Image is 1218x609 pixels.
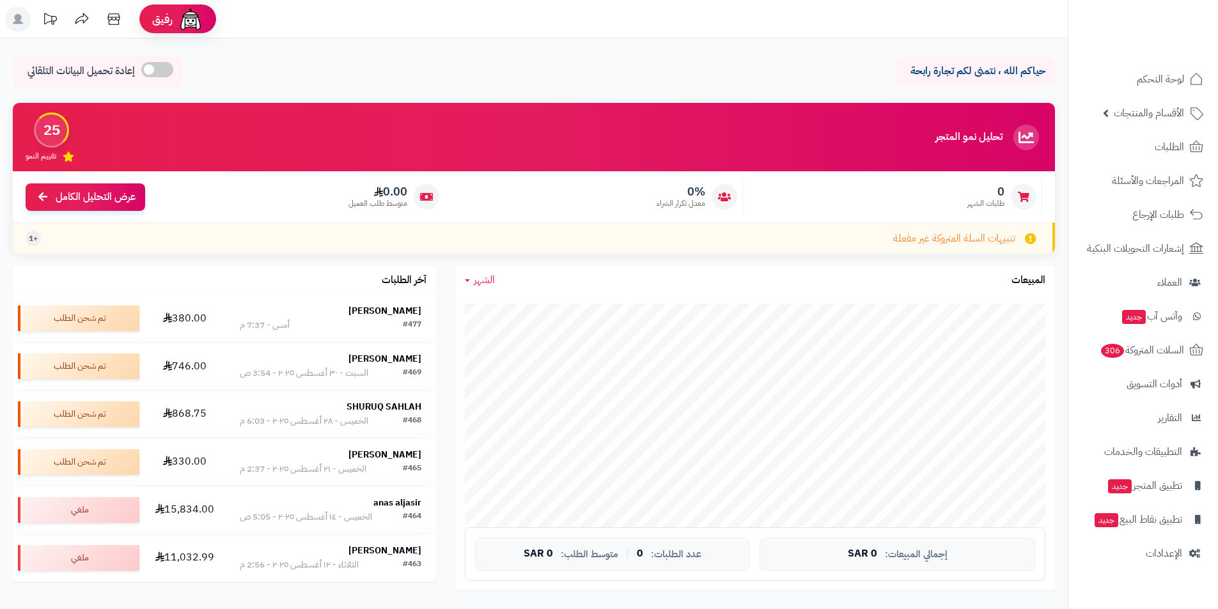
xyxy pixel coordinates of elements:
a: طلبات الإرجاع [1076,199,1210,230]
div: ملغي [18,545,139,571]
span: العملاء [1157,274,1182,291]
a: الطلبات [1076,132,1210,162]
strong: anas aljasir [373,496,421,509]
a: تطبيق المتجرجديد [1076,470,1210,501]
div: #468 [403,415,421,428]
span: جديد [1095,513,1118,527]
div: ملغي [18,497,139,523]
strong: [PERSON_NAME] [348,304,421,318]
span: تطبيق المتجر [1107,477,1182,495]
div: #463 [403,559,421,571]
span: 306 [1101,344,1124,358]
div: #469 [403,367,421,380]
div: تم شحن الطلب [18,401,139,427]
a: السلات المتروكة306 [1076,335,1210,366]
h3: تحليل نمو المتجر [935,132,1003,143]
span: الطلبات [1155,138,1184,156]
span: طلبات الشهر [967,198,1004,209]
a: الشهر [465,273,495,288]
strong: [PERSON_NAME] [348,544,421,557]
span: +1 [29,233,38,244]
strong: [PERSON_NAME] [348,448,421,461]
a: تحديثات المنصة [34,6,66,35]
a: لوحة التحكم [1076,64,1210,95]
span: الأقسام والمنتجات [1114,104,1184,122]
span: المراجعات والأسئلة [1112,172,1184,190]
h3: المبيعات [1011,275,1045,286]
div: الخميس - ٢١ أغسطس ٢٠٢٥ - 2:37 م [240,463,366,475]
span: أدوات التسويق [1127,375,1182,393]
img: ai-face.png [178,6,203,32]
div: السبت - ٣٠ أغسطس ٢٠٢٥ - 3:54 ص [240,367,368,380]
a: أدوات التسويق [1076,369,1210,399]
span: التطبيقات والخدمات [1104,443,1182,461]
span: 0% [657,185,705,199]
span: تطبيق نقاط البيع [1093,511,1182,528]
td: 330.00 [144,438,225,486]
a: العملاء [1076,267,1210,298]
span: عرض التحليل الكامل [56,190,136,204]
span: رفيق [152,12,173,27]
a: الإعدادات [1076,538,1210,569]
span: تنبيهات السلة المتروكة غير مفعلة [893,231,1015,246]
h3: آخر الطلبات [382,275,426,286]
span: جديد [1122,310,1146,324]
td: 746.00 [144,343,225,390]
td: 868.75 [144,390,225,438]
a: التطبيقات والخدمات [1076,436,1210,467]
span: عدد الطلبات: [651,549,701,560]
strong: SHURUQ SAHLAH [347,400,421,413]
a: عرض التحليل الكامل [26,183,145,211]
span: تقييم النمو [26,151,56,162]
span: 0.00 [348,185,407,199]
div: #477 [403,319,421,332]
span: جديد [1108,479,1132,493]
div: تم شحن الطلب [18,353,139,379]
a: وآتس آبجديد [1076,301,1210,332]
td: 15,834.00 [144,486,225,534]
div: تم شحن الطلب [18,305,139,331]
p: حياكم الله ، نتمنى لكم تجارة رابحة [905,64,1045,79]
span: الشهر [474,272,495,288]
td: 380.00 [144,295,225,342]
span: طلبات الإرجاع [1132,206,1184,224]
a: التقارير [1076,403,1210,433]
span: إشعارات التحويلات البنكية [1087,240,1184,258]
span: التقارير [1158,409,1182,427]
a: إشعارات التحويلات البنكية [1076,233,1210,264]
span: متوسط الطلب: [561,549,618,560]
div: الخميس - ٢٨ أغسطس ٢٠٢٥ - 6:03 م [240,415,368,428]
span: إجمالي المبيعات: [885,549,948,560]
td: 11,032.99 [144,534,225,582]
a: تطبيق نقاط البيعجديد [1076,504,1210,535]
div: #465 [403,463,421,475]
span: الإعدادات [1146,544,1182,562]
span: وآتس آب [1121,307,1182,325]
a: المراجعات والأسئلة [1076,166,1210,196]
div: #464 [403,511,421,523]
span: 0 [967,185,1004,199]
span: 0 SAR [848,548,877,560]
span: معدل تكرار الشراء [657,198,705,209]
div: الخميس - ١٤ أغسطس ٢٠٢٥ - 5:05 ص [240,511,372,523]
strong: [PERSON_NAME] [348,352,421,366]
span: إعادة تحميل البيانات التلقائي [27,64,135,79]
div: تم شحن الطلب [18,449,139,475]
span: السلات المتروكة [1100,341,1184,359]
div: أمس - 7:37 م [240,319,290,332]
span: لوحة التحكم [1137,70,1184,88]
span: 0 SAR [524,548,553,560]
span: | [626,549,629,559]
div: الثلاثاء - ١٢ أغسطس ٢٠٢٥ - 2:56 م [240,559,359,571]
span: 0 [637,548,643,560]
span: متوسط طلب العميل [348,198,407,209]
